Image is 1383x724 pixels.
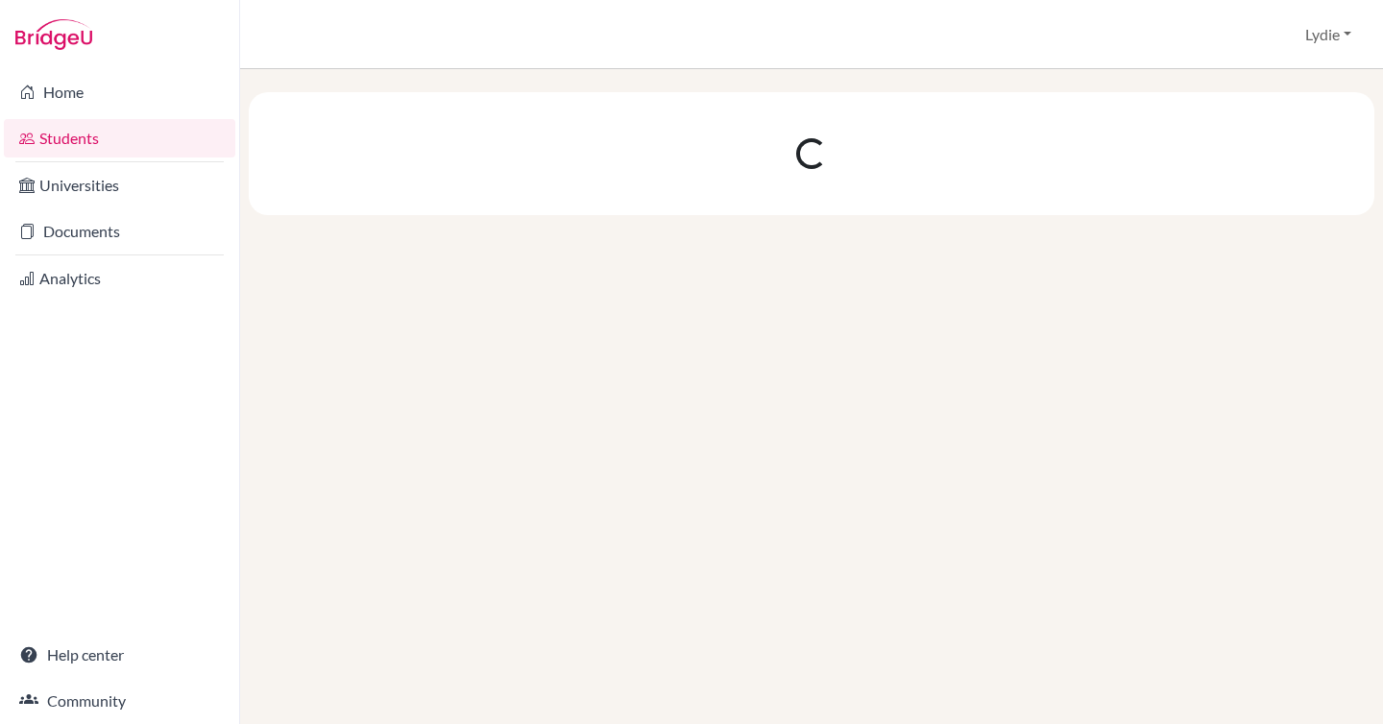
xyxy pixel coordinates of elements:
a: Analytics [4,259,235,298]
a: Documents [4,212,235,251]
a: Community [4,682,235,720]
img: Bridge-U [15,19,92,50]
a: Students [4,119,235,157]
a: Universities [4,166,235,205]
a: Home [4,73,235,111]
a: Help center [4,636,235,674]
button: Lydie [1297,16,1360,53]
